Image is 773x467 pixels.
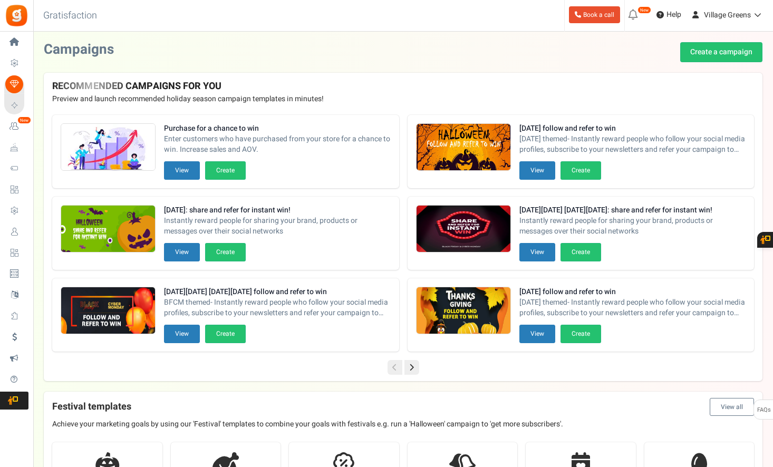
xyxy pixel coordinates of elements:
img: Recommended Campaigns [417,287,510,335]
button: Create [561,161,601,180]
span: Village Greens [704,9,751,21]
a: Book a call [569,6,620,23]
span: Instantly reward people for sharing your brand, products or messages over their social networks [164,216,391,237]
span: Enter customers who have purchased from your store for a chance to win. Increase sales and AOV. [164,134,391,155]
span: [DATE] themed- Instantly reward people who follow your social media profiles, subscribe to your n... [519,297,746,318]
button: View [519,161,555,180]
p: Achieve your marketing goals by using our 'Festival' templates to combine your goals with festiva... [52,419,754,430]
strong: [DATE]: share and refer for instant win! [164,205,391,216]
img: Gratisfaction [5,4,28,27]
strong: [DATE] follow and refer to win [519,287,746,297]
button: View [519,243,555,261]
a: New [4,118,28,135]
img: Recommended Campaigns [61,206,155,253]
button: View all [710,398,754,416]
button: Create [561,243,601,261]
img: Recommended Campaigns [417,124,510,171]
h4: RECOMMENDED CAMPAIGNS FOR YOU [52,81,754,92]
h4: Festival templates [52,398,754,416]
span: Instantly reward people for sharing your brand, products or messages over their social networks [519,216,746,237]
em: New [17,116,31,124]
img: Recommended Campaigns [417,206,510,253]
img: Recommended Campaigns [61,124,155,171]
em: New [637,6,651,14]
span: Help [664,9,681,20]
button: View [164,325,200,343]
h3: Gratisfaction [32,5,109,26]
button: View [164,161,200,180]
button: Create [205,325,246,343]
button: View [164,243,200,261]
p: Preview and launch recommended holiday season campaign templates in minutes! [52,94,754,104]
span: [DATE] themed- Instantly reward people who follow your social media profiles, subscribe to your n... [519,134,746,155]
strong: Purchase for a chance to win [164,123,391,134]
button: Create [561,325,601,343]
img: Recommended Campaigns [61,287,155,335]
button: Create [205,161,246,180]
h2: Campaigns [44,42,114,57]
button: Create [205,243,246,261]
strong: [DATE][DATE] [DATE][DATE] follow and refer to win [164,287,391,297]
span: BFCM themed- Instantly reward people who follow your social media profiles, subscribe to your new... [164,297,391,318]
strong: [DATE] follow and refer to win [519,123,746,134]
strong: [DATE][DATE] [DATE][DATE]: share and refer for instant win! [519,205,746,216]
a: Help [652,6,685,23]
a: Create a campaign [680,42,762,62]
span: FAQs [757,400,771,420]
button: View [519,325,555,343]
